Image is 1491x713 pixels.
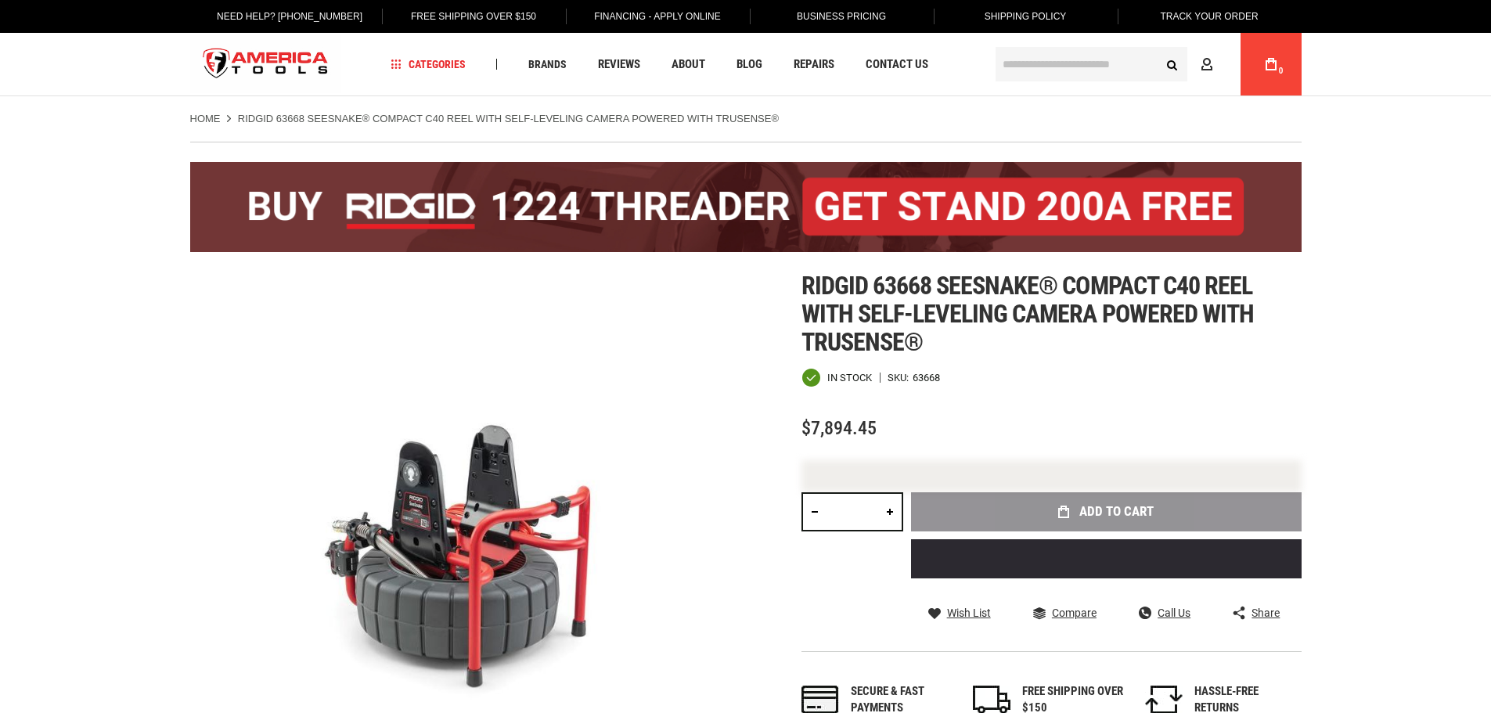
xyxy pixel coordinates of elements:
a: Call Us [1139,606,1190,620]
span: Categories [391,59,466,70]
span: Shipping Policy [985,11,1067,22]
a: Wish List [928,606,991,620]
span: Ridgid 63668 seesnake® compact c40 reel with self-leveling camera powered with trusense® [801,271,1255,357]
span: Brands [528,59,567,70]
a: store logo [190,35,342,94]
a: Blog [729,54,769,75]
span: Call Us [1158,607,1190,618]
a: Home [190,112,221,126]
img: America Tools [190,35,342,94]
a: Categories [384,54,473,75]
strong: SKU [888,373,913,383]
span: Blog [736,59,762,70]
div: 63668 [913,373,940,383]
a: Compare [1033,606,1097,620]
a: Contact Us [859,54,935,75]
a: 0 [1256,33,1286,95]
span: Share [1252,607,1280,618]
a: About [664,54,712,75]
span: Repairs [794,59,834,70]
span: Contact Us [866,59,928,70]
span: 0 [1279,67,1284,75]
span: About [672,59,705,70]
a: Reviews [591,54,647,75]
span: Wish List [947,607,991,618]
span: $7,894.45 [801,417,877,439]
img: BOGO: Buy the RIDGID® 1224 Threader (26092), get the 92467 200A Stand FREE! [190,162,1302,252]
span: Compare [1052,607,1097,618]
div: Availability [801,368,872,387]
button: Search [1158,49,1187,79]
a: Repairs [787,54,841,75]
span: Reviews [598,59,640,70]
span: In stock [827,373,872,383]
a: Brands [521,54,574,75]
strong: RIDGID 63668 SEESNAKE® COMPACT C40 REEL WITH SELF-LEVELING CAMERA POWERED WITH TRUSENSE® [238,113,779,124]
